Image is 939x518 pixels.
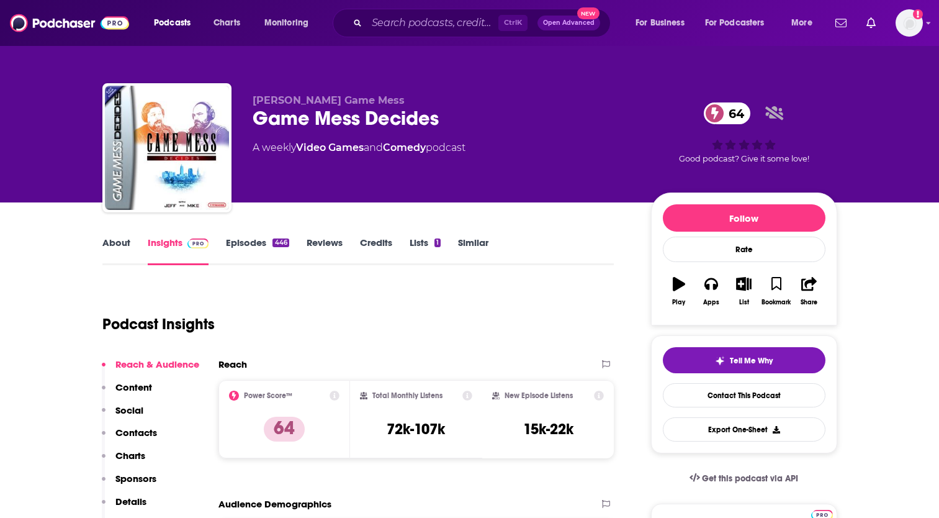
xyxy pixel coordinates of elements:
span: Open Advanced [543,20,595,26]
h3: 72k-107k [387,420,445,438]
button: tell me why sparkleTell Me Why [663,347,825,373]
p: Contacts [115,427,157,438]
div: List [739,299,749,306]
h2: New Episode Listens [505,391,573,400]
span: Podcasts [154,14,191,32]
span: Tell Me Why [730,356,773,366]
h3: 15k-22k [523,420,573,438]
div: Rate [663,237,825,262]
button: List [727,269,760,314]
button: Sponsors [102,473,156,496]
span: Ctrl K [498,15,528,31]
span: Logged in as ShoutComms [896,9,923,37]
img: Podchaser - Follow, Share and Rate Podcasts [10,11,129,35]
p: Reach & Audience [115,358,199,370]
div: 64Good podcast? Give it some love! [651,94,837,171]
h2: Audience Demographics [218,498,331,510]
span: New [577,7,600,19]
button: open menu [783,13,828,33]
a: Charts [205,13,248,33]
a: Lists1 [410,237,441,265]
button: Apps [695,269,727,314]
button: Export One-Sheet [663,417,825,442]
p: Sponsors [115,473,156,484]
button: Contacts [102,427,157,450]
h2: Power Score™ [244,391,292,400]
span: More [791,14,812,32]
button: Charts [102,450,145,473]
a: Reviews [307,237,343,265]
a: Similar [458,237,488,265]
p: Details [115,496,146,507]
span: Good podcast? Give it some love! [679,154,809,163]
h2: Total Monthly Listens [372,391,443,400]
img: tell me why sparkle [715,356,725,366]
button: Share [793,269,825,314]
button: Follow [663,204,825,232]
button: open menu [256,13,325,33]
button: open menu [697,13,783,33]
span: For Business [636,14,685,32]
h1: Podcast Insights [102,315,215,334]
a: Show notifications dropdown [830,12,851,34]
svg: Add a profile image [913,9,923,19]
a: Get this podcast via API [680,463,809,494]
button: Bookmark [760,269,793,314]
button: Open AdvancedNew [537,16,600,30]
p: 64 [264,417,305,442]
span: Get this podcast via API [702,473,798,484]
span: Monitoring [264,14,308,32]
h2: Reach [218,358,247,370]
div: A weekly podcast [253,140,465,155]
a: About [102,237,130,265]
div: Search podcasts, credits, & more... [344,9,622,37]
div: Play [672,299,685,306]
button: Reach & Audience [102,358,199,381]
div: 1 [434,239,441,247]
button: Content [102,381,152,404]
p: Charts [115,450,145,461]
span: For Podcasters [705,14,765,32]
p: Content [115,381,152,393]
img: User Profile [896,9,923,37]
input: Search podcasts, credits, & more... [367,13,498,33]
a: Episodes446 [226,237,289,265]
a: Comedy [383,142,426,153]
a: Video Games [296,142,364,153]
span: 64 [716,102,750,124]
div: 446 [272,239,289,247]
button: open menu [627,13,700,33]
button: Show profile menu [896,9,923,37]
img: Game Mess Decides [105,86,229,210]
a: Credits [360,237,392,265]
div: Apps [703,299,719,306]
a: 64 [704,102,750,124]
span: and [364,142,383,153]
span: [PERSON_NAME] Game Mess [253,94,405,106]
span: Charts [213,14,240,32]
img: Podchaser Pro [187,239,209,248]
button: open menu [145,13,207,33]
button: Play [663,269,695,314]
a: InsightsPodchaser Pro [148,237,209,265]
p: Social [115,404,143,416]
a: Show notifications dropdown [861,12,881,34]
a: Contact This Podcast [663,383,825,407]
div: Bookmark [762,299,791,306]
button: Social [102,404,143,427]
div: Share [801,299,817,306]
